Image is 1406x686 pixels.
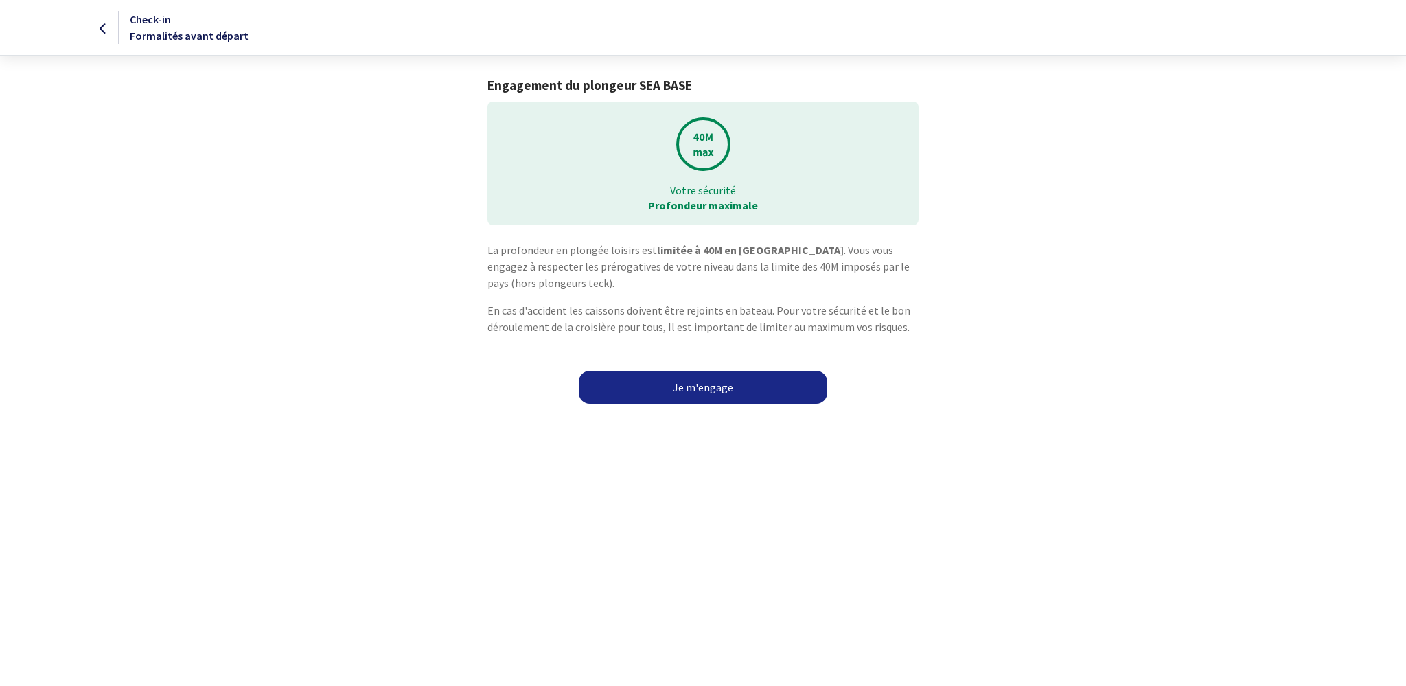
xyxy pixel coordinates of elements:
[487,242,918,291] p: La profondeur en plongée loisirs est . Vous vous engagez à respecter les prérogatives de votre ni...
[579,371,827,404] a: Je m'engage
[487,302,918,335] p: En cas d'accident les caissons doivent être rejoints en bateau. Pour votre sécurité et le bon dér...
[487,78,918,93] h1: Engagement du plongeur SEA BASE
[497,183,908,198] p: Votre sécurité
[130,12,249,43] span: Check-in Formalités avant départ
[657,243,844,257] strong: limitée à 40M en [GEOGRAPHIC_DATA]
[648,198,758,212] strong: Profondeur maximale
